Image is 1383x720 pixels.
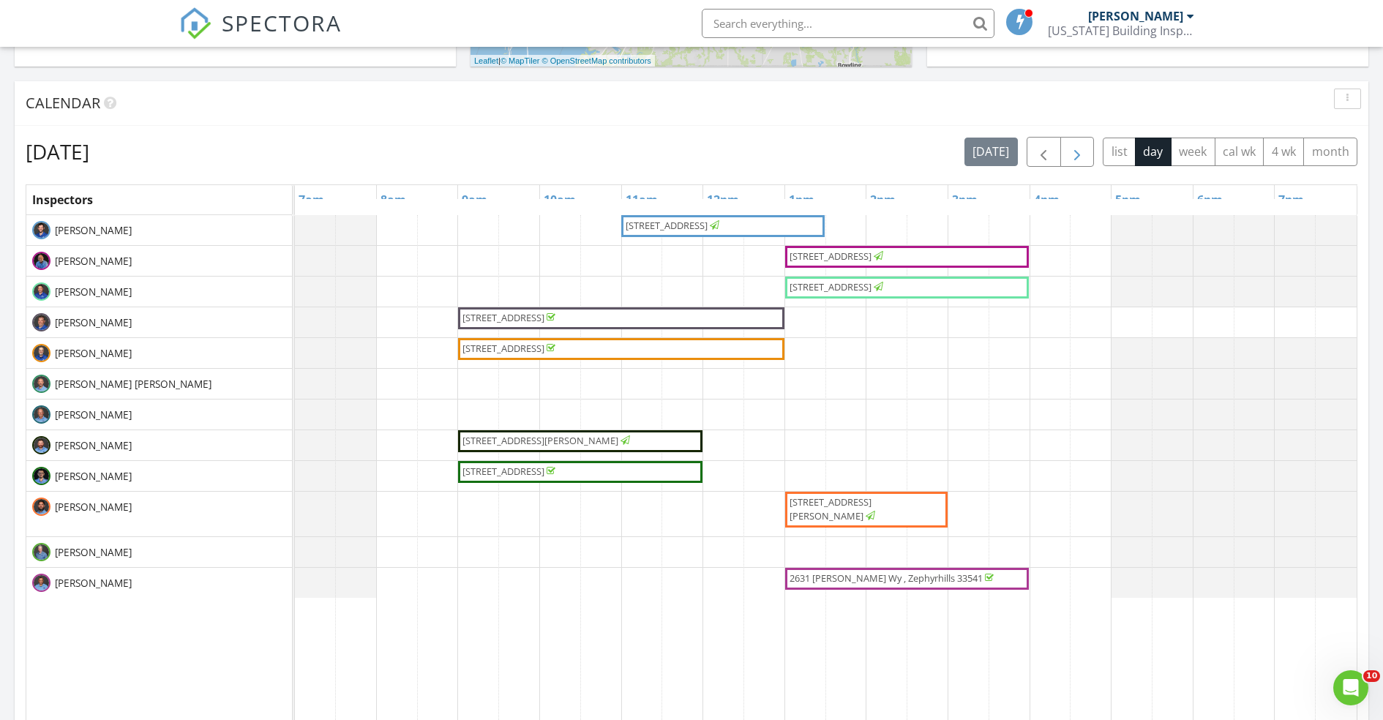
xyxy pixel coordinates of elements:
[32,375,50,393] img: don.jpg
[52,576,135,590] span: [PERSON_NAME]
[948,188,981,211] a: 3pm
[1088,9,1183,23] div: [PERSON_NAME]
[462,311,544,324] span: [STREET_ADDRESS]
[1103,138,1136,166] button: list
[52,346,135,361] span: [PERSON_NAME]
[1135,138,1172,166] button: day
[52,254,135,269] span: [PERSON_NAME]
[964,138,1018,166] button: [DATE]
[866,188,899,211] a: 2pm
[790,280,872,293] span: [STREET_ADDRESS]
[52,377,214,391] span: [PERSON_NAME] [PERSON_NAME]
[1060,137,1095,167] button: Next day
[179,20,342,50] a: SPECTORA
[542,56,651,65] a: © OpenStreetMap contributors
[474,56,498,65] a: Leaflet
[52,545,135,560] span: [PERSON_NAME]
[32,192,93,208] span: Inspectors
[1263,138,1304,166] button: 4 wk
[790,571,983,585] span: 2631 [PERSON_NAME] Wy , Zephyrhills 33541
[1112,188,1144,211] a: 5pm
[1193,188,1226,211] a: 6pm
[1303,138,1357,166] button: month
[1275,188,1308,211] a: 7pm
[1048,23,1194,38] div: Florida Building Inspection Group
[26,137,89,166] h2: [DATE]
[179,7,211,40] img: The Best Home Inspection Software - Spectora
[622,188,661,211] a: 11am
[790,495,872,522] span: [STREET_ADDRESS][PERSON_NAME]
[703,188,743,211] a: 12pm
[1215,138,1264,166] button: cal wk
[52,438,135,453] span: [PERSON_NAME]
[790,250,872,263] span: [STREET_ADDRESS]
[52,408,135,422] span: [PERSON_NAME]
[52,469,135,484] span: [PERSON_NAME]
[32,498,50,516] img: dustin.jpg
[1363,670,1380,682] span: 10
[32,252,50,270] img: 444136019_792524036183786_8612037635741478041_n.jpg
[462,434,618,447] span: [STREET_ADDRESS][PERSON_NAME]
[785,188,818,211] a: 1pm
[32,313,50,331] img: brian.jpg
[52,315,135,330] span: [PERSON_NAME]
[462,342,544,355] span: [STREET_ADDRESS]
[32,221,50,239] img: jared.jpg
[32,574,50,592] img: alex_square.jpg
[32,405,50,424] img: pete.jpg
[32,344,50,362] img: jonathan.jpg
[702,9,994,38] input: Search everything...
[626,219,708,232] span: [STREET_ADDRESS]
[1027,137,1061,167] button: Previous day
[540,188,580,211] a: 10am
[1030,188,1063,211] a: 4pm
[32,543,50,561] img: tom.jpg
[458,188,491,211] a: 9am
[52,223,135,238] span: [PERSON_NAME]
[32,467,50,485] img: img_83341.jpg
[32,282,50,301] img: travis.jpg
[1171,138,1215,166] button: week
[26,93,100,113] span: Calendar
[52,285,135,299] span: [PERSON_NAME]
[32,436,50,454] img: austin.jpg
[471,55,655,67] div: |
[377,188,410,211] a: 8am
[1333,670,1368,705] iframe: Intercom live chat
[462,465,544,478] span: [STREET_ADDRESS]
[52,500,135,514] span: [PERSON_NAME]
[295,188,328,211] a: 7am
[501,56,540,65] a: © MapTiler
[222,7,342,38] span: SPECTORA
